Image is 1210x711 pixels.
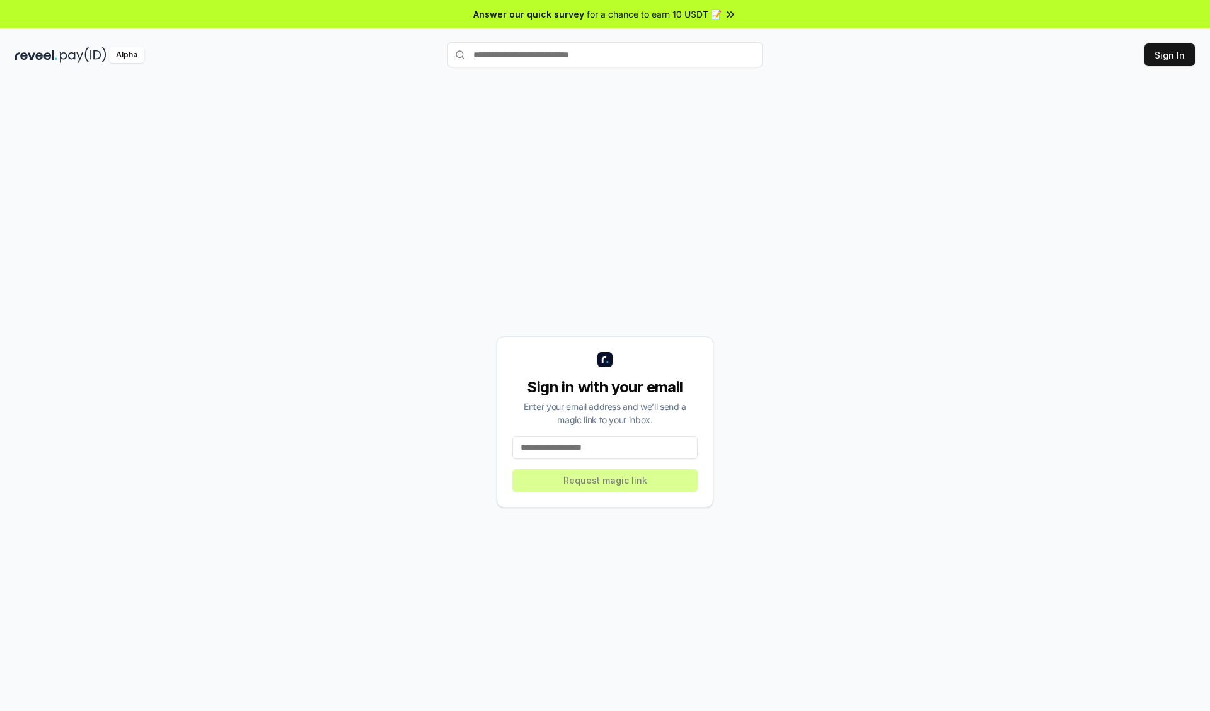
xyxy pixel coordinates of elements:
div: Sign in with your email [512,377,698,397]
div: Enter your email address and we’ll send a magic link to your inbox. [512,400,698,426]
img: pay_id [60,47,107,63]
span: Answer our quick survey [473,8,584,21]
div: Alpha [109,47,144,63]
img: reveel_dark [15,47,57,63]
button: Sign In [1144,43,1195,66]
img: logo_small [597,352,613,367]
span: for a chance to earn 10 USDT 📝 [587,8,722,21]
